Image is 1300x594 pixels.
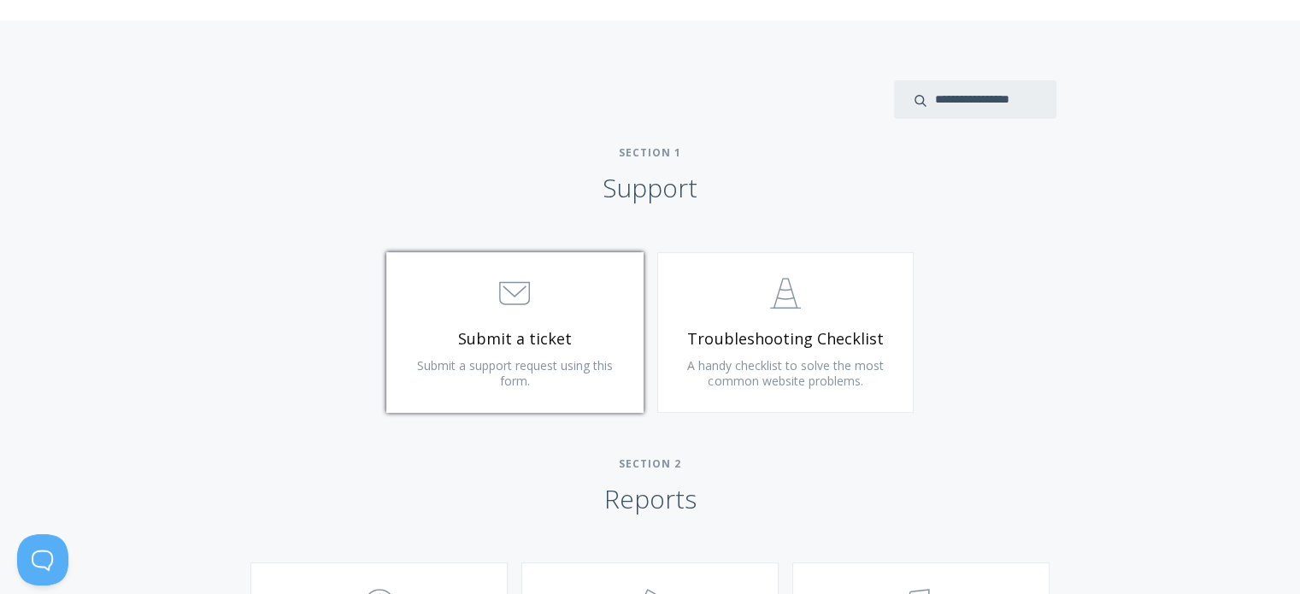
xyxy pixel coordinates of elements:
[687,357,884,389] span: A handy checklist to solve the most common website problems.
[413,329,617,349] span: Submit a ticket
[417,357,613,389] span: Submit a support request using this form.
[684,329,888,349] span: Troubleshooting Checklist
[17,534,68,585] iframe: Toggle Customer Support
[386,252,644,413] a: Submit a ticket Submit a support request using this form.
[894,80,1056,119] input: search input
[657,252,915,413] a: Troubleshooting Checklist A handy checklist to solve the most common website problems.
